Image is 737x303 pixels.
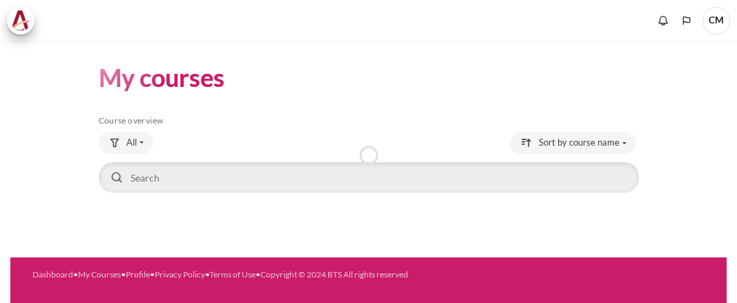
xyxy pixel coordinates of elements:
span: Sort by course name [539,136,620,150]
h1: My courses [99,61,224,94]
a: Profile [126,269,150,280]
button: Languages [676,10,697,31]
a: Terms of Use [209,269,256,280]
a: Copyright © 2024 BTS All rights reserved [260,269,408,280]
button: Grouping drop-down menu [99,132,153,154]
div: Course overview controls [99,132,639,195]
span: All [126,136,137,150]
h5: Course overview [99,115,639,126]
div: • • • • • [32,268,705,281]
a: Architeck Architeck [7,7,41,35]
img: Architeck [11,10,30,31]
button: Sorting drop-down menu [510,132,636,154]
a: My Courses [78,269,121,280]
a: User menu [702,7,730,35]
section: Content [10,41,727,216]
input: Search [99,162,639,193]
span: CM [702,7,730,35]
a: Privacy Policy [155,269,205,280]
a: Dashboard [32,269,73,280]
div: Show notification window with no new notifications [653,10,673,31]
